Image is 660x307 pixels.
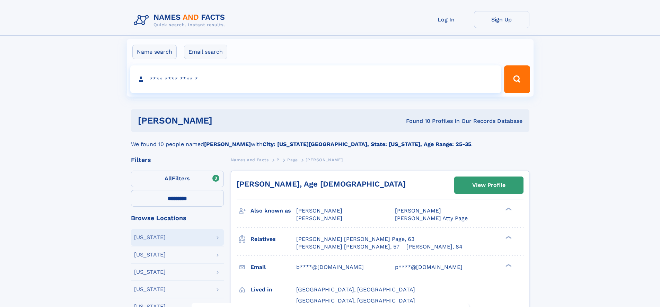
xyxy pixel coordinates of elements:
a: P [276,155,280,164]
a: [PERSON_NAME] [PERSON_NAME], 57 [296,243,399,251]
div: ❯ [504,235,512,240]
h3: Email [250,261,296,273]
div: [US_STATE] [134,287,166,292]
span: [PERSON_NAME] [296,207,342,214]
span: [PERSON_NAME] Atty Page [395,215,468,222]
a: [PERSON_NAME], Age [DEMOGRAPHIC_DATA] [237,180,406,188]
div: Found 10 Profiles In Our Records Database [309,117,522,125]
div: Filters [131,157,224,163]
span: [GEOGRAPHIC_DATA], [GEOGRAPHIC_DATA] [296,297,415,304]
div: [US_STATE] [134,269,166,275]
h1: [PERSON_NAME] [138,116,309,125]
button: Search Button [504,65,530,93]
span: P [276,157,280,162]
div: [US_STATE] [134,235,166,240]
label: Name search [132,45,177,59]
img: Logo Names and Facts [131,11,231,30]
span: All [165,175,172,182]
h3: Lived in [250,284,296,296]
label: Filters [131,171,224,187]
div: Browse Locations [131,215,224,221]
div: ❯ [504,263,512,268]
div: We found 10 people named with . [131,132,529,148]
b: [PERSON_NAME] [204,141,251,147]
input: search input [130,65,501,93]
div: View Profile [472,177,505,193]
span: [PERSON_NAME] [306,157,343,162]
a: [PERSON_NAME] [PERSON_NAME] Page, 63 [296,235,414,243]
a: Names and Facts [231,155,269,164]
a: Log In [419,11,474,28]
a: Sign Up [474,11,529,28]
b: City: [US_STATE][GEOGRAPHIC_DATA], State: [US_STATE], Age Range: 25-35 [263,141,471,147]
h3: Relatives [250,233,296,245]
h3: Also known as [250,205,296,217]
a: [PERSON_NAME], 84 [406,243,463,251]
span: [PERSON_NAME] [395,207,441,214]
span: [GEOGRAPHIC_DATA], [GEOGRAPHIC_DATA] [296,286,415,293]
div: ❯ [504,207,512,211]
a: Page [287,155,298,164]
div: [US_STATE] [134,252,166,258]
span: Page [287,157,298,162]
a: View Profile [455,177,523,193]
label: Email search [184,45,227,59]
span: [PERSON_NAME] [296,215,342,222]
